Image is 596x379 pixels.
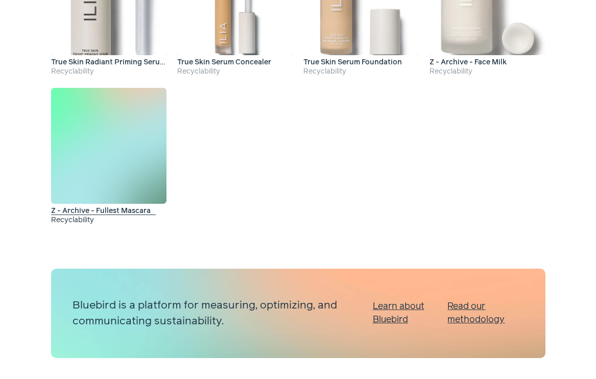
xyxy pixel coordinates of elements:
h4: Recyclability [303,66,419,77]
a: Learn about Bluebird [373,300,442,327]
h4: Recyclability [51,66,166,77]
h3: True Skin Serum Foundation [303,59,408,66]
h4: Recyclability [430,66,545,77]
a: Read our methodology [447,300,523,327]
h4: Recyclability [177,66,293,77]
h4: Recyclability [51,215,166,226]
div: Bluebird is a platform for measuring, optimizing, and communicating sustainability. [73,297,373,329]
h3: True Skin Radiant Priming Serum [51,59,166,66]
span: True Skin Radiant Priming Serum [51,59,172,66]
img: Z - Archive - Fullest Mascara [51,88,166,203]
h3: Z - Archive - Fullest Mascara [51,207,156,215]
span: Z - Archive - Fullest Mascara [51,207,156,215]
h3: Z - Archive - Face Milk [430,59,512,66]
a: Z - Archive - Fullest Mascara Z - Archive - Fullest Mascara Recyclability [51,88,166,225]
h3: True Skin Serum Concealer [177,59,277,66]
